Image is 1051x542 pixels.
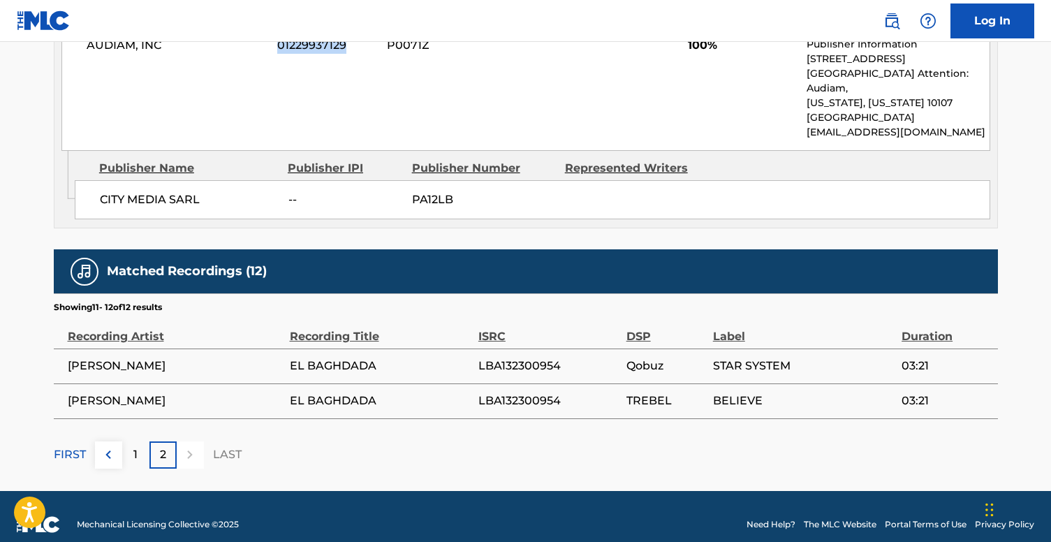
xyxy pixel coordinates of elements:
[99,160,277,177] div: Publisher Name
[747,518,795,531] a: Need Help?
[626,393,706,409] span: TREBEL
[54,301,162,314] p: Showing 11 - 12 of 12 results
[807,110,989,125] p: [GEOGRAPHIC_DATA]
[68,314,283,345] div: Recording Artist
[87,37,267,54] span: AUDIAM, INC
[17,10,71,31] img: MLC Logo
[290,393,471,409] span: EL BAGHDADA
[290,314,471,345] div: Recording Title
[981,475,1051,542] iframe: Chat Widget
[290,358,471,374] span: EL BAGHDADA
[807,37,989,52] p: Publisher Information
[713,314,895,345] div: Label
[902,314,990,345] div: Duration
[213,446,242,463] p: LAST
[804,518,876,531] a: The MLC Website
[478,358,619,374] span: LBA132300954
[626,314,706,345] div: DSP
[288,160,402,177] div: Publisher IPI
[950,3,1034,38] a: Log In
[883,13,900,29] img: search
[100,191,278,208] span: CITY MEDIA SARL
[412,191,554,208] span: PA12LB
[902,358,990,374] span: 03:21
[713,358,895,374] span: STAR SYSTEM
[68,393,283,409] span: [PERSON_NAME]
[17,516,60,533] img: logo
[807,96,989,110] p: [US_STATE], [US_STATE] 10107
[478,393,619,409] span: LBA132300954
[878,7,906,35] a: Public Search
[975,518,1034,531] a: Privacy Policy
[277,37,376,54] span: 01229937129
[902,393,990,409] span: 03:21
[288,191,402,208] span: --
[478,314,619,345] div: ISRC
[412,160,554,177] div: Publisher Number
[914,7,942,35] div: Help
[688,37,796,54] span: 100%
[920,13,936,29] img: help
[985,489,994,531] div: Drag
[100,446,117,463] img: left
[885,518,967,531] a: Portal Terms of Use
[713,393,895,409] span: BELIEVE
[76,263,93,280] img: Matched Recordings
[68,358,283,374] span: [PERSON_NAME]
[77,518,239,531] span: Mechanical Licensing Collective © 2025
[626,358,706,374] span: Qobuz
[133,446,138,463] p: 1
[107,263,267,279] h5: Matched Recordings (12)
[565,160,707,177] div: Represented Writers
[807,52,989,96] p: [STREET_ADDRESS][GEOGRAPHIC_DATA] Attention: Audiam,
[160,446,166,463] p: 2
[807,125,989,140] p: [EMAIL_ADDRESS][DOMAIN_NAME]
[387,37,522,54] span: P0071Z
[54,446,86,463] p: FIRST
